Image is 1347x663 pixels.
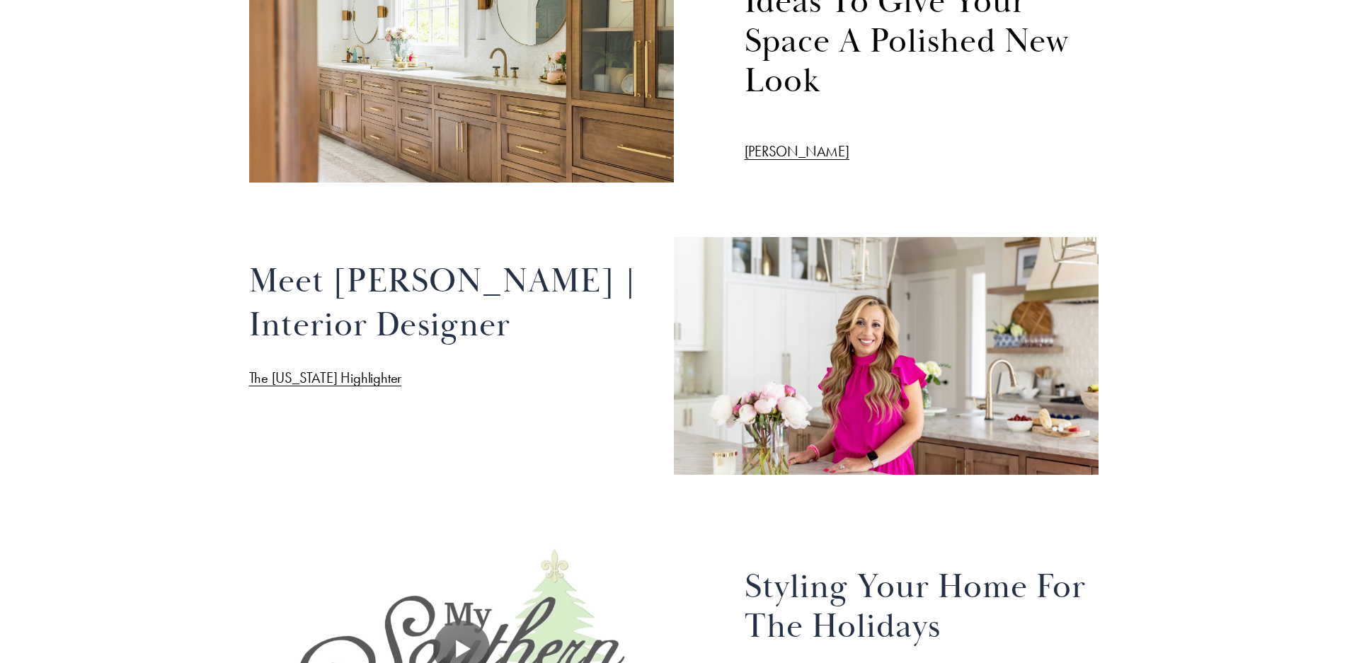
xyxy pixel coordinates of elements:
a: [PERSON_NAME] [745,142,849,161]
h2: Meet [PERSON_NAME] | Interior Designer [249,260,638,348]
a: The [US_STATE] Highlighter [249,369,402,387]
h2: Styling your home for the holidays [745,568,1099,647]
